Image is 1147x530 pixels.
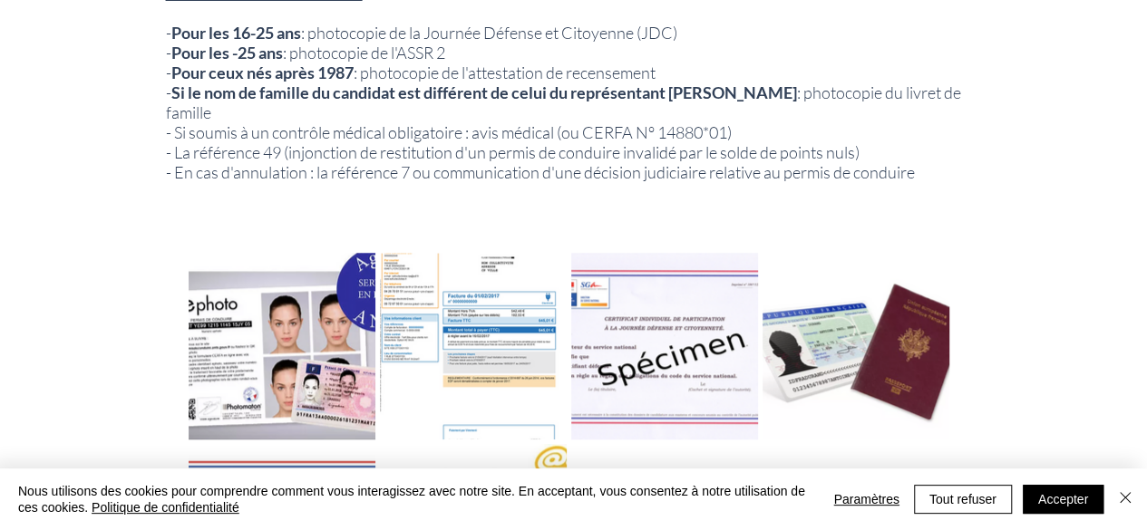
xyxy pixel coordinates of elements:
[166,23,677,43] span: - : photocopie de la Journée Défense et Citoyenne (JDC)
[1114,483,1136,516] button: Fermer
[166,162,915,182] span: - En cas d'annulation : la référence 7 ou communication d'une décision judiciaire relative au per...
[171,82,797,102] span: Si le nom de famille du candidat est différent de celui du représentant [PERSON_NAME]
[166,122,732,142] span: - Si soumis à un contrôle médical obligatoire : avis médical (ou CERFA N° 14880*01)
[189,253,375,439] img: ePhoto
[166,43,445,63] span: - : photocopie de l'ASSR 2
[166,63,656,82] span: - : photocopie de l'attestation de recensement
[571,253,758,439] img: JDC
[18,483,812,516] span: Nous utilisons des cookies pour comprendre comment vous interagissez avec notre site. En acceptan...
[171,23,301,43] span: Pour les 16-25 ans
[914,485,1012,514] button: Tout refuser
[92,500,239,515] a: Politique de confidentialité
[166,142,860,162] span: - La référence 49 (injonction de restitution d'un permis de conduire invalidé par le solde de poi...
[812,242,1147,530] iframe: Wix Chat
[763,253,949,439] img: Pièce d'identité ou Passeport
[1023,485,1103,514] button: Accepter
[166,82,961,122] span: - : photocopie du livret de famille
[171,63,354,82] span: Pour ceux nés après 1987
[171,43,283,63] span: Pour les -25 ans
[1114,487,1136,508] img: Fermer
[833,486,899,513] span: Paramètres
